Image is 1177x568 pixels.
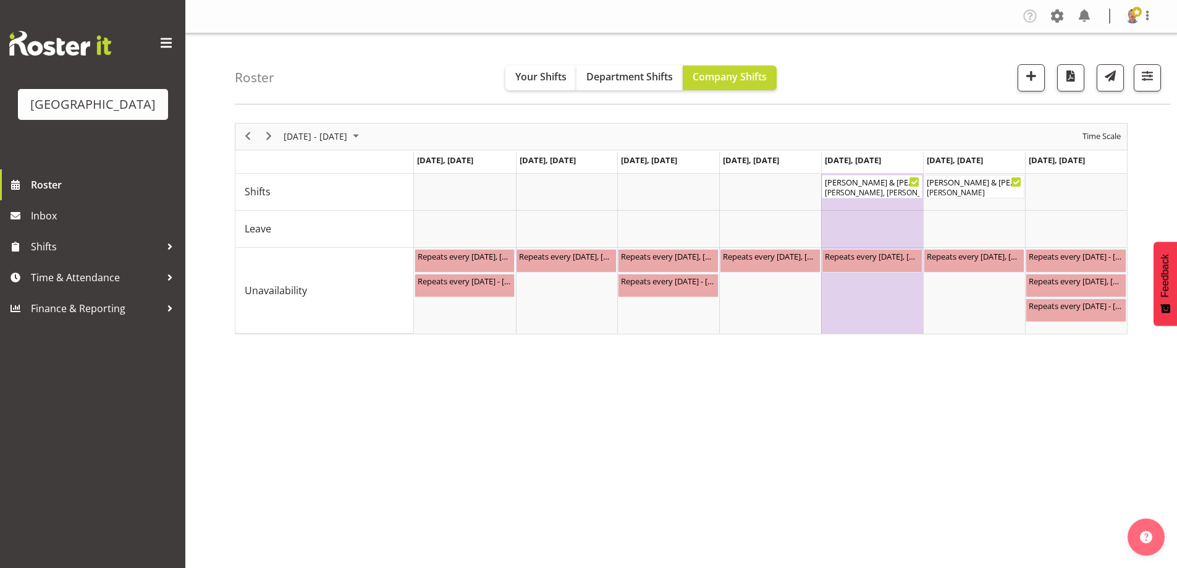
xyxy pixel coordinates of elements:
[825,155,881,166] span: [DATE], [DATE]
[520,155,576,166] span: [DATE], [DATE]
[1140,531,1152,543] img: help-xxl-2.png
[515,70,567,83] span: Your Shifts
[1154,242,1177,326] button: Feedback - Show survey
[683,66,777,90] button: Company Shifts
[720,249,821,273] div: Unavailability"s event - Repeats every monday, tuesday, wednesday, thursday, friday - Jody Smart ...
[927,176,1021,188] div: [PERSON_NAME] & [PERSON_NAME] Wedding ( )
[282,129,365,144] button: October 2025
[1160,254,1171,297] span: Feedback
[279,124,366,150] div: October 20 - 26, 2025
[31,206,179,225] span: Inbox
[414,174,1127,334] table: Timeline Week of October 24, 2025
[1018,64,1045,91] button: Add a new shift
[1125,9,1140,23] img: cian-ocinnseala53500ffac99bba29ecca3b151d0be656.png
[9,31,111,56] img: Rosterit website logo
[31,268,161,287] span: Time & Attendance
[415,274,515,297] div: Unavailability"s event - Repeats every monday - Richard Freeman Begin From Monday, October 20, 20...
[519,250,614,262] div: Repeats every [DATE], [DATE], [DATE], [DATE], [DATE] - [PERSON_NAME] ( )
[237,124,258,150] div: previous period
[825,187,919,198] div: [PERSON_NAME], [PERSON_NAME]
[245,221,271,236] span: Leave
[1029,250,1123,262] div: Repeats every [DATE] - [PERSON_NAME] ( )
[245,283,307,298] span: Unavailability
[924,175,1024,198] div: Shifts"s event - Melissa & Alexander Wedding Begin From Saturday, October 25, 2025 at 12:00:00 PM...
[282,129,348,144] span: [DATE] - [DATE]
[618,249,719,273] div: Unavailability"s event - Repeats every monday, tuesday, wednesday, thursday, friday - Jody Smart ...
[1081,129,1122,144] span: Time Scale
[924,249,1024,273] div: Unavailability"s event - Repeats every sunday, saturday - Richard Freeman Begin From Saturday, Oc...
[1026,299,1126,322] div: Unavailability"s event - Repeats every sunday - Richard Freeman Begin From Sunday, October 26, 20...
[235,70,274,85] h4: Roster
[586,70,673,83] span: Department Shifts
[245,184,271,199] span: Shifts
[505,66,576,90] button: Your Shifts
[825,250,919,262] div: Repeats every [DATE], [DATE], [DATE], [DATE], [DATE] - [PERSON_NAME] ( )
[1029,155,1085,166] span: [DATE], [DATE]
[927,250,1021,262] div: Repeats every [DATE], [DATE] - [PERSON_NAME] ( )
[261,129,277,144] button: Next
[1081,129,1123,144] button: Time Scale
[822,249,922,273] div: Unavailability"s event - Repeats every monday, tuesday, wednesday, thursday, friday - Jody Smart ...
[621,274,715,287] div: Repeats every [DATE] - [PERSON_NAME] ( )
[1026,274,1126,297] div: Unavailability"s event - Repeats every sunday, saturday - Richard Freeman Begin From Sunday, Octo...
[723,155,779,166] span: [DATE], [DATE]
[516,249,617,273] div: Unavailability"s event - Repeats every monday, tuesday, wednesday, thursday, friday - Jody Smart ...
[258,124,279,150] div: next period
[235,174,414,211] td: Shifts resource
[927,187,1021,198] div: [PERSON_NAME]
[618,274,719,297] div: Unavailability"s event - Repeats every wednesday - Richard Freeman Begin From Wednesday, October ...
[693,70,767,83] span: Company Shifts
[822,175,922,198] div: Shifts"s event - Melissa & Alexander Wedding Begin From Friday, October 24, 2025 at 12:00:00 PM G...
[417,155,473,166] span: [DATE], [DATE]
[621,250,715,262] div: Repeats every [DATE], [DATE], [DATE], [DATE], [DATE] - [PERSON_NAME] ( )
[1029,274,1123,287] div: Repeats every [DATE], [DATE] - [PERSON_NAME] ( )
[415,249,515,273] div: Unavailability"s event - Repeats every monday, tuesday, wednesday, thursday, friday - Jody Smart ...
[31,237,161,256] span: Shifts
[235,123,1128,334] div: Timeline Week of October 24, 2025
[418,250,512,262] div: Repeats every [DATE], [DATE], [DATE], [DATE], [DATE] - [PERSON_NAME] ( )
[576,66,683,90] button: Department Shifts
[31,299,161,318] span: Finance & Reporting
[621,155,677,166] span: [DATE], [DATE]
[927,155,983,166] span: [DATE], [DATE]
[235,248,414,334] td: Unavailability resource
[1026,249,1126,273] div: Unavailability"s event - Repeats every sunday - Richard Freeman Begin From Sunday, October 26, 20...
[240,129,256,144] button: Previous
[1057,64,1084,91] button: Download a PDF of the roster according to the set date range.
[30,95,156,114] div: [GEOGRAPHIC_DATA]
[31,176,179,194] span: Roster
[235,211,414,248] td: Leave resource
[418,274,512,287] div: Repeats every [DATE] - [PERSON_NAME] ( )
[1097,64,1124,91] button: Send a list of all shifts for the selected filtered period to all rostered employees.
[825,176,919,188] div: [PERSON_NAME] & [PERSON_NAME] Wedding ( )
[723,250,817,262] div: Repeats every [DATE], [DATE], [DATE], [DATE], [DATE] - [PERSON_NAME] ( )
[1029,299,1123,312] div: Repeats every [DATE] - [PERSON_NAME] ( )
[1134,64,1161,91] button: Filter Shifts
